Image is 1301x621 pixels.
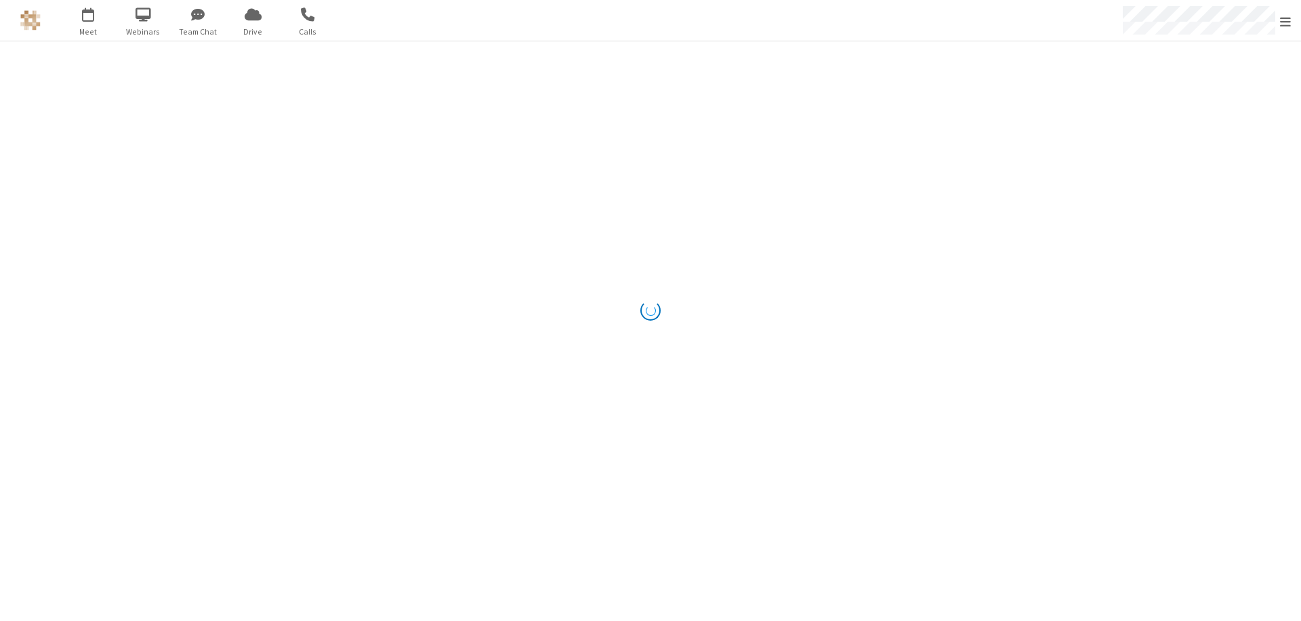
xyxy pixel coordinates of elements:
[283,26,333,38] span: Calls
[173,26,224,38] span: Team Chat
[20,10,41,31] img: QA Selenium DO NOT DELETE OR CHANGE
[118,26,169,38] span: Webinars
[228,26,278,38] span: Drive
[63,26,114,38] span: Meet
